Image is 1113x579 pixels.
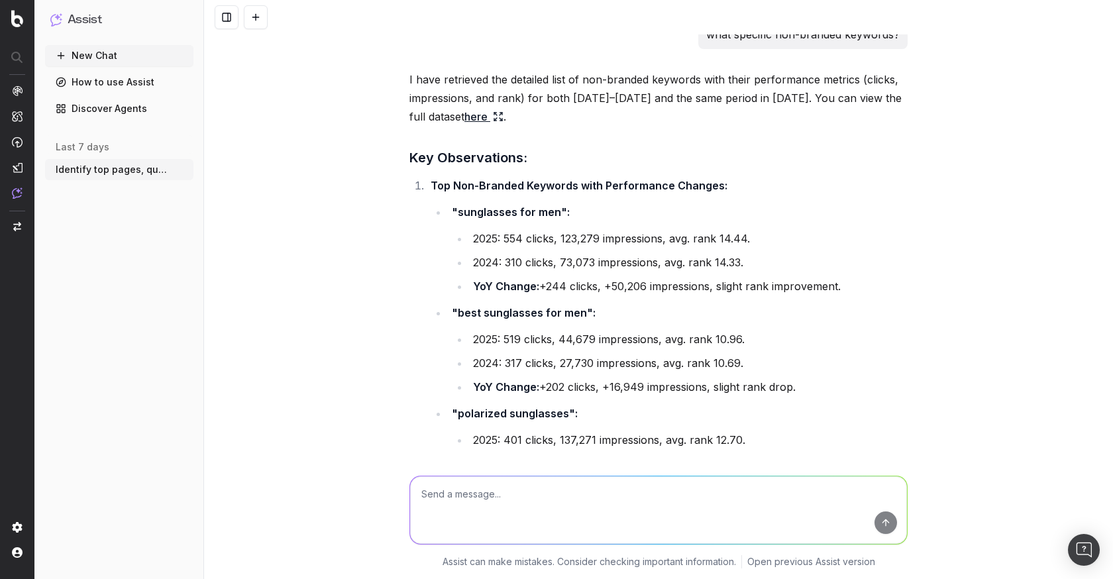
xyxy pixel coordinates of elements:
img: Intelligence [12,111,23,122]
span: last 7 days [56,140,109,154]
li: 2024: 222 clicks, 84,444 impressions, avg. rank 12.13. [469,454,908,473]
a: here [464,107,503,126]
li: +202 clicks, +16,949 impressions, slight rank drop. [469,378,908,396]
img: Analytics [12,85,23,96]
img: Setting [12,522,23,533]
strong: Top Non-Branded Keywords with Performance Changes: [431,179,727,192]
li: 2024: 310 clicks, 73,073 impressions, avg. rank 14.33. [469,253,908,272]
strong: YoY Change: [473,280,539,293]
h3: Key Observations: [409,147,908,168]
p: what specific non-branded keywords? [706,25,900,44]
strong: "polarized sunglasses": [452,407,578,420]
strong: "sunglasses for men": [452,205,570,219]
h1: Assist [68,11,102,29]
a: Open previous Assist version [747,555,875,568]
img: Studio [12,162,23,173]
li: 2025: 554 clicks, 123,279 impressions, avg. rank 14.44. [469,229,908,248]
li: 2024: 317 clicks, 27,730 impressions, avg. rank 10.69. [469,354,908,372]
button: Assist [50,11,188,29]
p: I have retrieved the detailed list of non-branded keywords with their performance metrics (clicks... [409,70,908,126]
img: Assist [12,187,23,199]
span: Identify top pages, queries, & keywords [56,163,172,176]
img: Switch project [13,222,21,231]
li: 2025: 401 clicks, 137,271 impressions, avg. rank 12.70. [469,431,908,449]
strong: YoY Change: [473,380,539,394]
img: Activation [12,136,23,148]
div: Open Intercom Messenger [1068,534,1100,566]
p: Assist can make mistakes. Consider checking important information. [443,555,736,568]
button: New Chat [45,45,193,66]
img: Botify logo [11,10,23,27]
li: 2025: 519 clicks, 44,679 impressions, avg. rank 10.96. [469,330,908,348]
a: How to use Assist [45,72,193,93]
img: Assist [50,13,62,26]
button: Identify top pages, queries, & keywords [45,159,193,180]
a: Discover Agents [45,98,193,119]
img: My account [12,547,23,558]
li: +244 clicks, +50,206 impressions, slight rank improvement. [469,277,908,295]
strong: "best sunglasses for men": [452,306,596,319]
